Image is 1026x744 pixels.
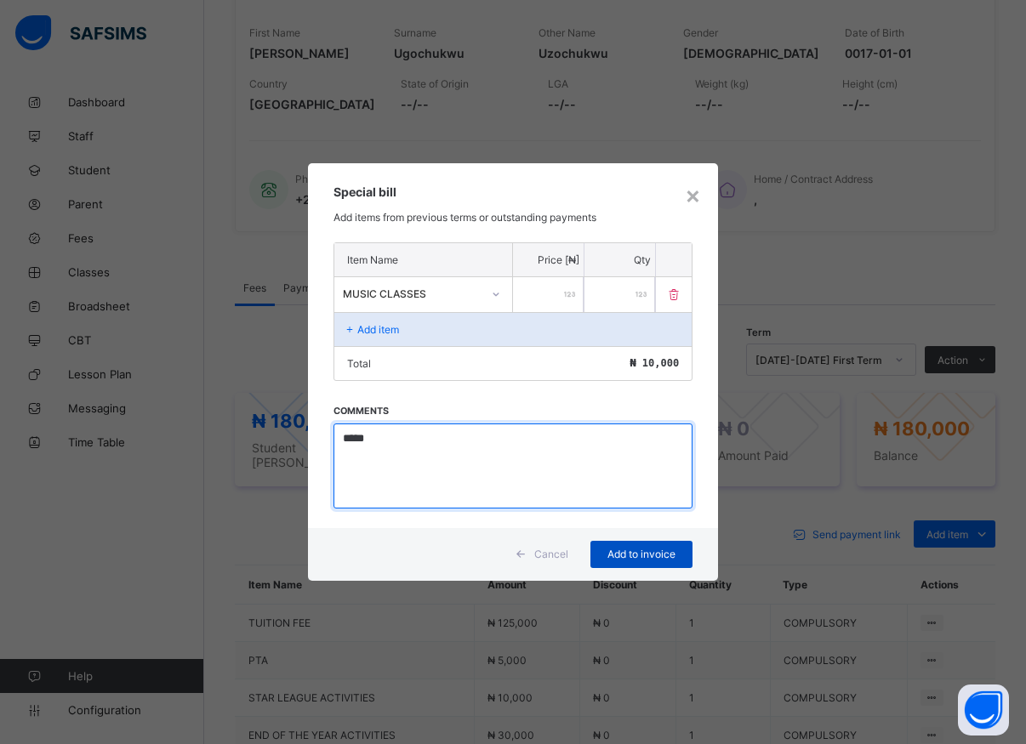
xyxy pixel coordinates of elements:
[630,357,679,369] span: ₦ 10,000
[685,180,701,209] div: ×
[534,548,568,560] span: Cancel
[517,253,579,266] p: Price [₦]
[347,357,371,370] p: Total
[357,323,399,336] p: Add item
[343,287,482,299] div: MUSIC CLASSES
[347,253,499,266] p: Item Name
[603,548,680,560] span: Add to invoice
[333,211,693,224] p: Add items from previous terms or outstanding payments
[589,253,651,266] p: Qty
[333,185,693,199] h3: Special bill
[333,406,389,417] label: Comments
[958,684,1009,735] button: Open asap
